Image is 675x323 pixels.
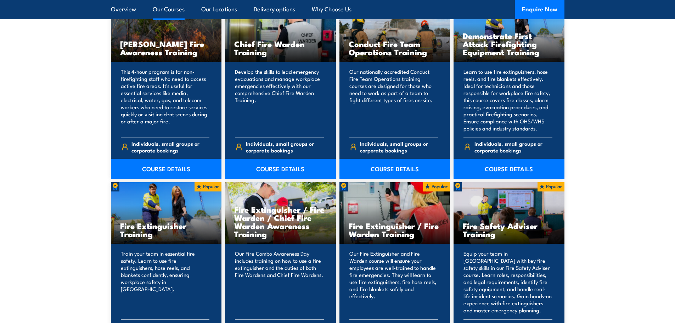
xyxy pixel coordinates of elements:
[349,68,438,132] p: Our nationally accredited Conduct Fire Team Operations training courses are designed for those wh...
[454,159,564,179] a: COURSE DETAILS
[463,222,555,238] h3: Fire Safety Adviser Training
[225,159,336,179] a: COURSE DETAILS
[474,140,552,154] span: Individuals, small groups or corporate bookings
[349,40,441,56] h3: Conduct Fire Team Operations Training
[120,40,213,56] h3: [PERSON_NAME] Fire Awareness Training
[463,32,555,56] h3: Demonstrate First Attack Firefighting Equipment Training
[111,159,222,179] a: COURSE DETAILS
[349,250,438,314] p: Our Fire Extinguisher and Fire Warden course will ensure your employees are well-trained to handl...
[360,140,438,154] span: Individuals, small groups or corporate bookings
[463,68,552,132] p: Learn to use fire extinguishers, hose reels, and fire blankets effectively. Ideal for technicians...
[234,205,327,238] h3: Fire Extinguisher / Fire Warden / Chief Fire Warden Awareness Training
[463,250,552,314] p: Equip your team in [GEOGRAPHIC_DATA] with key fire safety skills in our Fire Safety Adviser cours...
[246,140,324,154] span: Individuals, small groups or corporate bookings
[349,222,441,238] h3: Fire Extinguisher / Fire Warden Training
[120,222,213,238] h3: Fire Extinguisher Training
[131,140,209,154] span: Individuals, small groups or corporate bookings
[235,68,324,132] p: Develop the skills to lead emergency evacuations and manage workplace emergencies effectively wit...
[121,250,210,314] p: Train your team in essential fire safety. Learn to use fire extinguishers, hose reels, and blanke...
[235,250,324,314] p: Our Fire Combo Awareness Day includes training on how to use a fire extinguisher and the duties o...
[234,40,327,56] h3: Chief Fire Warden Training
[339,159,450,179] a: COURSE DETAILS
[121,68,210,132] p: This 4-hour program is for non-firefighting staff who need to access active fire areas. It's usef...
